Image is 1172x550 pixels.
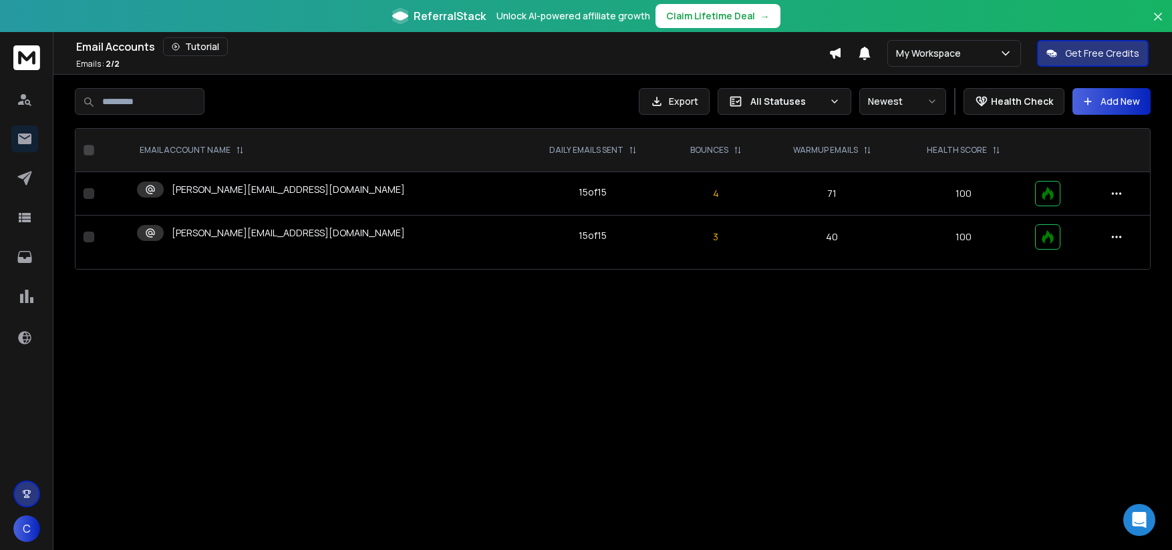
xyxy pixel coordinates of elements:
button: Close banner [1149,8,1167,40]
div: Email Accounts [76,37,829,56]
button: C [13,515,40,542]
p: All Statuses [750,95,824,108]
span: ReferralStack [414,8,486,24]
span: → [760,9,770,23]
p: HEALTH SCORE [927,145,987,156]
div: EMAIL ACCOUNT NAME [140,145,244,156]
p: [PERSON_NAME][EMAIL_ADDRESS][DOMAIN_NAME] [172,226,405,240]
button: Get Free Credits [1037,40,1149,67]
p: BOUNCES [690,145,728,156]
td: 100 [899,172,1028,216]
button: Claim Lifetime Deal→ [655,4,780,28]
td: 40 [765,216,899,259]
p: WARMUP EMAILS [793,145,858,156]
td: 100 [899,216,1028,259]
p: [PERSON_NAME][EMAIL_ADDRESS][DOMAIN_NAME] [172,183,405,196]
p: Get Free Credits [1065,47,1139,60]
p: 3 [674,230,756,244]
div: Open Intercom Messenger [1123,504,1155,536]
div: 15 of 15 [579,186,607,199]
button: Tutorial [163,37,228,56]
p: Unlock AI-powered affiliate growth [496,9,650,23]
button: Health Check [964,88,1064,115]
p: DAILY EMAILS SENT [549,145,623,156]
p: 4 [674,187,756,200]
button: Export [639,88,710,115]
button: Add New [1072,88,1151,115]
div: 15 of 15 [579,229,607,242]
p: Emails : [76,59,120,69]
p: Health Check [991,95,1053,108]
td: 71 [765,172,899,216]
button: Newest [859,88,946,115]
p: My Workspace [896,47,966,60]
span: 2 / 2 [106,58,120,69]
